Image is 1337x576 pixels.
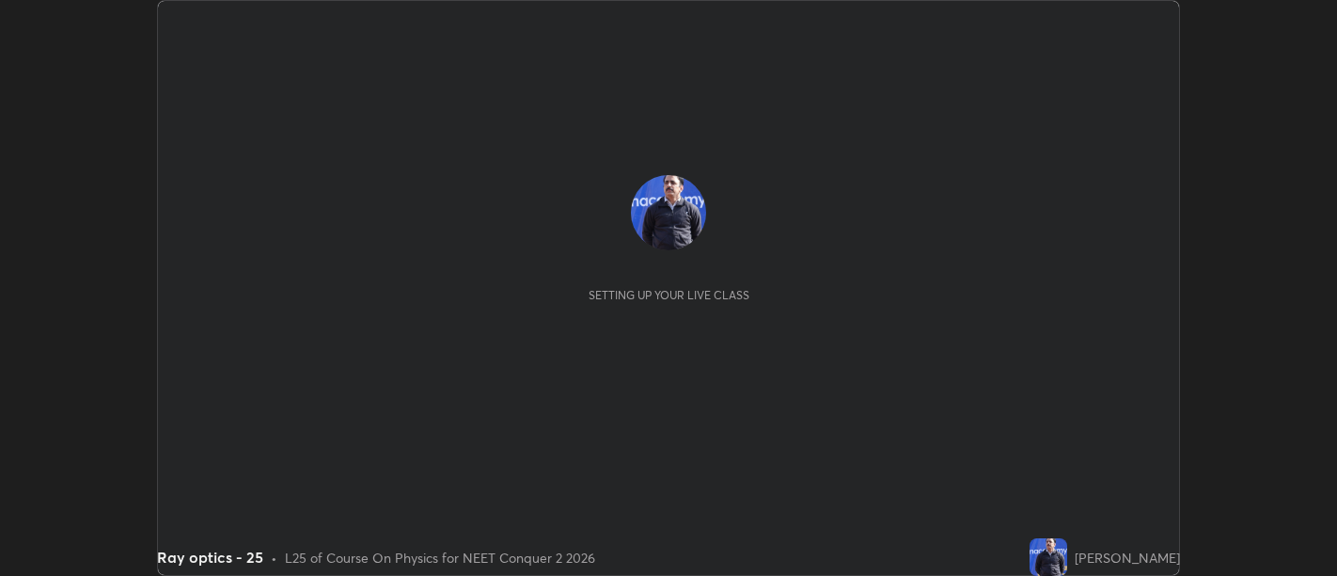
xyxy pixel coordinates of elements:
img: 0fac2fe1a61b44c9b83749fbfb6ae1ce.jpg [631,175,706,250]
div: Setting up your live class [589,288,749,302]
div: Ray optics - 25 [157,546,263,568]
img: 0fac2fe1a61b44c9b83749fbfb6ae1ce.jpg [1030,538,1067,576]
div: [PERSON_NAME] [1075,548,1180,568]
div: L25 of Course On Physics for NEET Conquer 2 2026 [285,548,595,568]
div: • [271,548,277,568]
